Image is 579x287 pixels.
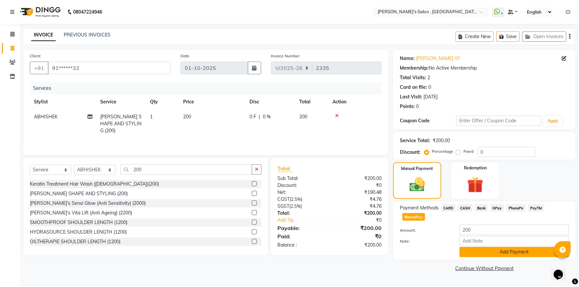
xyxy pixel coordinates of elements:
[400,65,569,72] div: No Active Membership
[30,229,127,236] div: HYDRASOURCE SHOULDER LENGTH (1200)
[31,82,387,94] div: Services
[416,55,460,62] a: [PERSON_NAME] 07
[458,204,472,212] span: CASH
[30,200,146,207] div: [PERSON_NAME]'s Sensi Glow (Anti Sensitivity) (2000)
[100,114,142,134] span: [PERSON_NAME] SHAPE AND STYLING (200)
[507,204,526,212] span: PhonePe
[522,31,566,42] button: Open Invoices
[272,203,329,210] div: ( )
[277,165,293,172] span: Total
[30,190,128,197] div: [PERSON_NAME] SHAPE AND STYLING (200)
[400,93,422,100] div: Last Visit:
[464,148,473,154] label: Fixed
[456,31,494,42] button: Create New
[272,189,329,196] div: Net:
[295,94,328,109] th: Total
[329,196,387,203] div: ₹4.76
[291,203,301,209] span: 2.5%
[291,197,301,202] span: 2.5%
[432,148,453,154] label: Percentage
[405,176,430,194] img: _cash.svg
[395,265,574,272] a: Continue Without Payment
[329,242,387,249] div: ₹200.00
[179,94,246,109] th: Price
[427,74,430,81] div: 2
[423,93,438,100] div: [DATE]
[96,94,146,109] th: Service
[64,32,110,38] a: PREVIOUS INVOICES
[259,113,260,120] span: |
[183,114,191,120] span: 200
[30,53,40,59] label: Client
[181,53,189,59] label: Date
[146,94,179,109] th: Qty
[464,165,487,171] label: Redemption
[460,225,569,235] input: Amount
[401,166,433,172] label: Manual Payment
[271,53,300,59] label: Invoice Number
[272,242,329,249] div: Balance :
[400,149,420,156] div: Discount:
[329,182,387,189] div: ₹0
[400,74,426,81] div: Total Visits:
[400,84,427,91] div: Card on file:
[272,224,329,232] div: Payable:
[329,189,387,196] div: ₹190.48
[272,182,329,189] div: Discount:
[339,217,387,224] div: ₹0
[34,114,58,120] span: ABHISHEK
[263,113,271,120] span: 0 %
[543,116,562,126] button: Apply
[73,3,102,21] b: 08047224946
[456,116,541,126] input: Enter Offer / Coupon Code
[277,196,290,202] span: CGST
[400,117,456,124] div: Coupon Code
[250,113,256,120] span: 0 F
[48,62,171,74] input: Search by Name/Mobile/Email/Code
[30,238,120,245] div: OILTHERAPIE SHOULDER LENGTH (1200)
[272,232,329,240] div: Paid:
[329,224,387,232] div: ₹200.00
[272,175,329,182] div: Sub Total:
[329,175,387,182] div: ₹200.00
[329,203,387,210] div: ₹4.76
[150,114,153,120] span: 1
[31,29,56,41] a: INVOICE
[329,210,387,217] div: ₹200.00
[395,238,455,244] label: Note:
[400,55,415,62] div: Name:
[395,227,455,233] label: Amount:
[30,209,132,216] div: [PERSON_NAME]'s Vita Lift (Anti Ageing) (2200)
[272,196,329,203] div: ( )
[17,3,62,21] img: logo
[30,94,96,109] th: Stylist
[460,236,569,246] input: Add Note
[120,164,252,175] input: Search or Scan
[400,204,439,211] span: Payment Methods
[277,203,289,209] span: SGST
[400,137,430,144] div: Service Total:
[528,204,544,212] span: PayTM
[299,114,307,120] span: 200
[475,204,488,212] span: Bank
[433,137,450,144] div: ₹200.00
[400,103,415,110] div: Points:
[402,213,425,221] span: BharatPay
[400,65,429,72] div: Membership:
[272,217,339,224] a: Add Tip
[460,247,569,257] button: Add Payment
[462,175,488,195] img: _gift.svg
[30,181,159,188] div: Keratin Treatment Hair Wash ([DEMOGRAPHIC_DATA])(200)
[416,103,419,110] div: 0
[496,31,520,42] button: Save
[272,210,329,217] div: Total:
[441,204,456,212] span: CARD
[30,219,127,226] div: SMOOTHPROOF SHOULDER LENGTH (1200)
[246,94,295,109] th: Disc
[428,84,431,91] div: 0
[30,62,48,74] button: +91
[551,260,572,280] iframe: chat widget
[490,204,504,212] span: GPay
[328,94,382,109] th: Action
[329,232,387,240] div: ₹0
